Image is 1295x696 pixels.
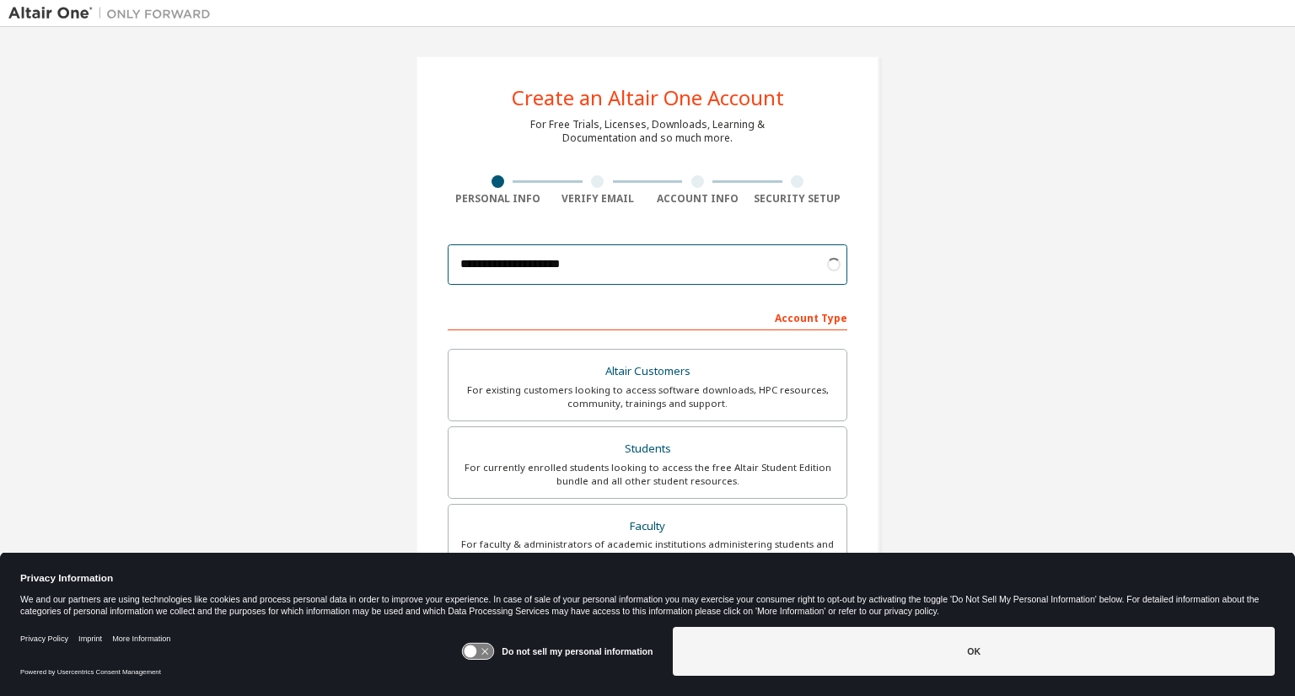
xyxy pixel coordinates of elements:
[8,5,219,22] img: Altair One
[459,461,836,488] div: For currently enrolled students looking to access the free Altair Student Edition bundle and all ...
[459,437,836,461] div: Students
[530,118,765,145] div: For Free Trials, Licenses, Downloads, Learning & Documentation and so much more.
[448,303,847,330] div: Account Type
[548,192,648,206] div: Verify Email
[448,192,548,206] div: Personal Info
[459,538,836,565] div: For faculty & administrators of academic institutions administering students and accessing softwa...
[459,383,836,410] div: For existing customers looking to access software downloads, HPC resources, community, trainings ...
[647,192,748,206] div: Account Info
[512,88,784,108] div: Create an Altair One Account
[748,192,848,206] div: Security Setup
[459,360,836,383] div: Altair Customers
[459,515,836,538] div: Faculty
